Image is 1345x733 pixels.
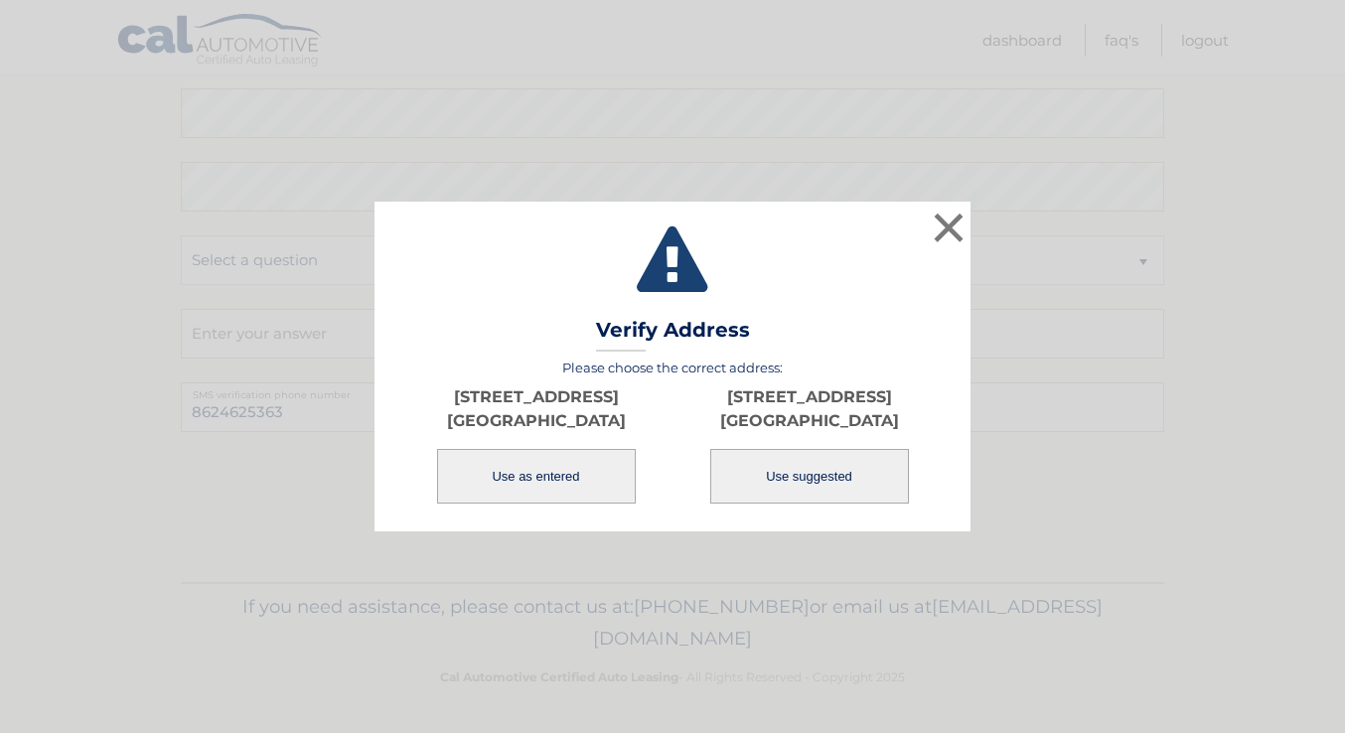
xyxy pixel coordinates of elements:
[399,360,946,506] div: Please choose the correct address:
[596,318,750,353] h3: Verify Address
[437,449,636,504] button: Use as entered
[710,449,909,504] button: Use suggested
[929,208,969,247] button: ×
[672,385,946,433] p: [STREET_ADDRESS] [GEOGRAPHIC_DATA]
[399,385,672,433] p: [STREET_ADDRESS] [GEOGRAPHIC_DATA]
